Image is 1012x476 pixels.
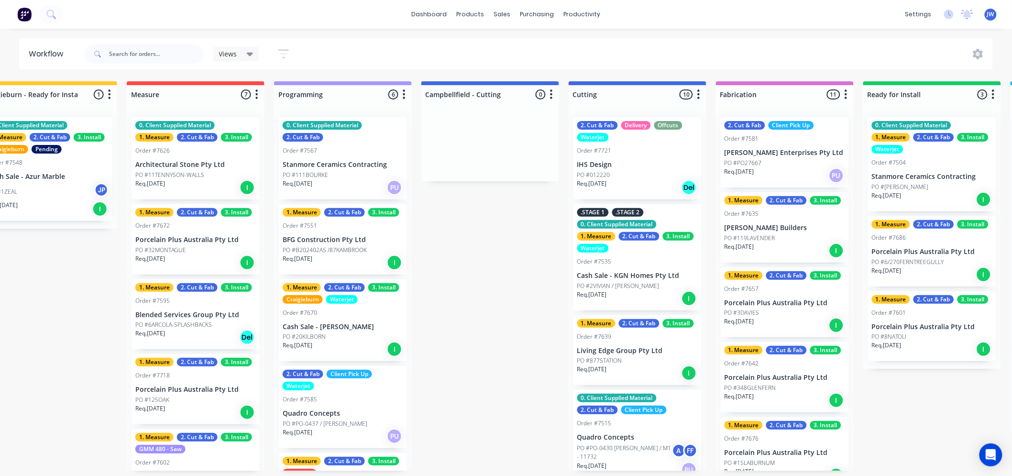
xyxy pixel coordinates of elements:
div: Client Pick Up [769,121,814,130]
div: Order #7602 [135,458,170,467]
p: Porcelain Plus Australia Pty Ltd [725,449,845,457]
p: Req. [DATE] [283,255,312,263]
div: Order #7635 [725,210,759,218]
div: 1. Measure2. Cut & Fab3. InstallOrder #7642Porcelain Plus Australia Pty LtdPO #348GLENFERNReq.[DA... [721,342,849,412]
p: Req. [DATE] [283,341,312,350]
p: Req. [DATE] [135,329,165,338]
p: Req. [DATE] [725,467,754,476]
div: 1. Measure2. Cut & Fab3. InstallOrder #7639Living Edge Group Pty LtdPO #877STATIONReq.[DATE]I [573,315,702,386]
div: JP [94,183,109,197]
input: Search for orders... [109,44,204,64]
div: Order #7721 [577,146,612,155]
p: PO #125OAK [135,396,169,404]
div: 2. Cut & Fab [577,406,618,414]
p: PO #012220 [577,171,610,179]
div: .STAGE 1.STAGE 20. Client Supplied Material1. Measure2. Cut & Fab3. InstallWaterjetOrder #7535Cas... [573,204,702,310]
div: 1. Measure2. Cut & Fab3. InstallOrder #7718Porcelain Plus Australia Pty LtdPO #125OAKReq.[DATE]I [132,354,260,424]
div: 0. Client Supplied Material [872,121,951,130]
div: 1. Measure [872,133,910,142]
div: Order #7642 [725,359,759,368]
div: 2. Cut & Fab [577,121,618,130]
p: Cash Sale - [PERSON_NAME] [283,323,403,331]
div: 1. Measure [135,283,174,292]
div: I [976,192,991,207]
div: I [387,342,402,357]
p: PO #348GLENFERN [725,384,776,392]
span: JW [987,10,994,19]
div: 2. Cut & Fab [177,433,218,442]
div: Del [240,330,255,345]
p: PO #15LABURNUM [725,459,775,467]
div: 0. Client Supplied Material [283,121,362,130]
div: I [682,365,697,381]
div: Order #7551 [283,221,317,230]
p: PO #3DAVIES [725,309,759,317]
div: 1. Measure [283,283,321,292]
div: 2. Cut & Fab [324,208,365,217]
div: 3. Install [221,283,252,292]
div: Delivery [621,121,651,130]
div: 1. Measure [577,232,616,241]
p: Quadro Concepts [283,410,403,418]
div: I [240,180,255,195]
p: Porcelain Plus Australia Pty Ltd [725,374,845,382]
div: Pending [32,145,62,154]
div: I [829,318,844,333]
div: 1. Measure [872,295,910,304]
p: PO #PO27667 [725,159,762,167]
div: 2. Cut & Fab [283,133,323,142]
div: 2. Cut & FabClient Pick UpWaterjetOrder #7585Quadro ConceptsPO #PO-0437 / [PERSON_NAME]Req.[DATE]PU [279,366,407,448]
p: PO #877STATION [577,356,622,365]
div: 3. Install [221,358,252,366]
div: I [976,267,991,282]
div: I [240,405,255,420]
div: Waterjet [872,145,903,154]
div: GMM 480 - Saw [135,445,186,454]
p: Stanmore Ceramics Contracting [872,173,992,181]
p: Req. [DATE] [577,365,607,374]
div: Offcuts [654,121,682,130]
div: 1. Measure2. Cut & Fab3. InstallOrder #7595Blended Services Group Pty LtdPO #6ARCOLA-SPLASHBACKSR... [132,279,260,350]
div: Order #7595 [135,297,170,305]
div: I [240,255,255,270]
p: Stanmore Ceramics Contracting [283,161,403,169]
div: 1. Measure [725,271,763,280]
div: 1. Measure [725,196,763,205]
p: PO #[PERSON_NAME] [872,183,929,191]
p: Req. [DATE] [135,179,165,188]
div: Order #7535 [577,257,612,266]
p: Req. [DATE] [135,255,165,263]
p: [PERSON_NAME] Enterprises Pty Ltd [725,149,845,157]
div: 2. Cut & Fab [177,358,218,366]
p: [PERSON_NAME] Builders [725,224,845,232]
div: 3. Install [957,295,989,304]
div: 1. Measure2. Cut & Fab3. InstallOrder #7686Porcelain Plus Australia Pty LtdPO #6/270FERNTREEGULLY... [868,216,996,287]
p: PO #11TENNYSON-WALLS [135,171,204,179]
div: 2. Cut & Fab [177,208,218,217]
div: 1. Measure [725,346,763,354]
p: PO #32MONTAGUE [135,246,186,255]
div: 2. Cut & Fab [725,121,765,130]
div: 2. Cut & Fab [619,319,660,328]
p: Req. [DATE] [283,179,312,188]
div: Order #7581 [725,134,759,143]
div: 2. Cut & Fab [177,283,218,292]
img: Factory [17,7,32,22]
div: Order #7718 [135,371,170,380]
p: Porcelain Plus Australia Pty Ltd [872,323,992,331]
div: Order #7676 [725,434,759,443]
div: 2. Cut & Fab [766,346,807,354]
div: Client Pick Up [621,406,667,414]
p: Req. [DATE] [725,167,754,176]
div: 3. Install [368,208,399,217]
div: 2. Cut & Fab [766,196,807,205]
div: Waterjet [577,133,609,142]
p: PO #2VIVIAN / [PERSON_NAME] [577,282,660,290]
p: Req. [DATE] [135,404,165,413]
div: I [829,393,844,408]
div: 3. Install [221,433,252,442]
div: Waterjet [577,244,609,253]
p: Cash Sale - KGN Homes Pty Ltd [577,272,698,280]
div: 1. Measure [725,421,763,430]
div: 1. Measure2. Cut & Fab3. InstallOrder #7635[PERSON_NAME] BuildersPO #119LAVENDERReq.[DATE]I [721,192,849,263]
